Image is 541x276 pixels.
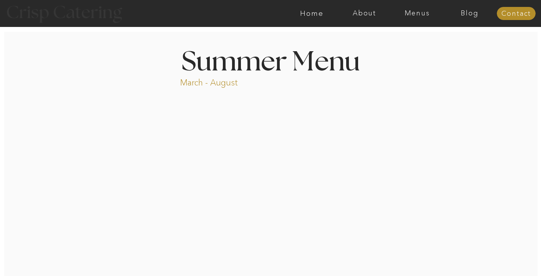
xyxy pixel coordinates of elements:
[497,10,536,18] a: Contact
[391,10,443,17] a: Menus
[443,10,496,17] a: Blog
[338,10,391,17] a: About
[285,10,338,17] a: Home
[180,77,286,86] p: March - August
[164,49,377,72] h1: Summer Menu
